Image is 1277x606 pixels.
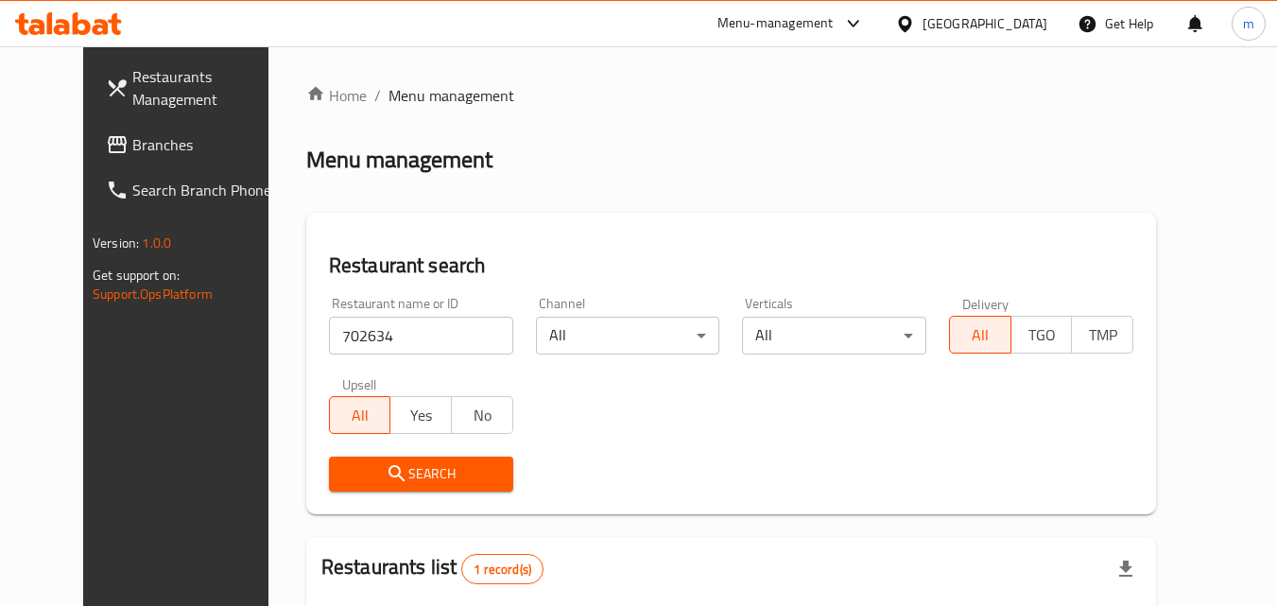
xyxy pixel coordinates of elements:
[321,553,544,584] h2: Restaurants list
[306,145,492,175] h2: Menu management
[132,65,282,111] span: Restaurants Management
[459,402,506,429] span: No
[329,251,1133,280] h2: Restaurant search
[337,402,384,429] span: All
[142,231,171,255] span: 1.0.0
[306,84,1156,107] nav: breadcrumb
[461,554,544,584] div: Total records count
[132,133,282,156] span: Branches
[93,231,139,255] span: Version:
[949,316,1011,354] button: All
[91,122,297,167] a: Branches
[389,396,452,434] button: Yes
[923,13,1047,34] div: [GEOGRAPHIC_DATA]
[91,54,297,122] a: Restaurants Management
[451,396,513,434] button: No
[329,457,513,492] button: Search
[342,377,377,390] label: Upsell
[388,84,514,107] span: Menu management
[958,321,1004,349] span: All
[93,282,213,306] a: Support.OpsPlatform
[344,462,498,486] span: Search
[742,317,926,355] div: All
[462,561,543,579] span: 1 record(s)
[132,179,282,201] span: Search Branch Phone
[329,396,391,434] button: All
[1019,321,1065,349] span: TGO
[1079,321,1126,349] span: TMP
[536,317,720,355] div: All
[374,84,381,107] li: /
[398,402,444,429] span: Yes
[1010,316,1073,354] button: TGO
[329,317,513,355] input: Search for restaurant name or ID..
[717,12,834,35] div: Menu-management
[91,167,297,213] a: Search Branch Phone
[1071,316,1133,354] button: TMP
[93,263,180,287] span: Get support on:
[306,84,367,107] a: Home
[1243,13,1254,34] span: m
[962,297,1010,310] label: Delivery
